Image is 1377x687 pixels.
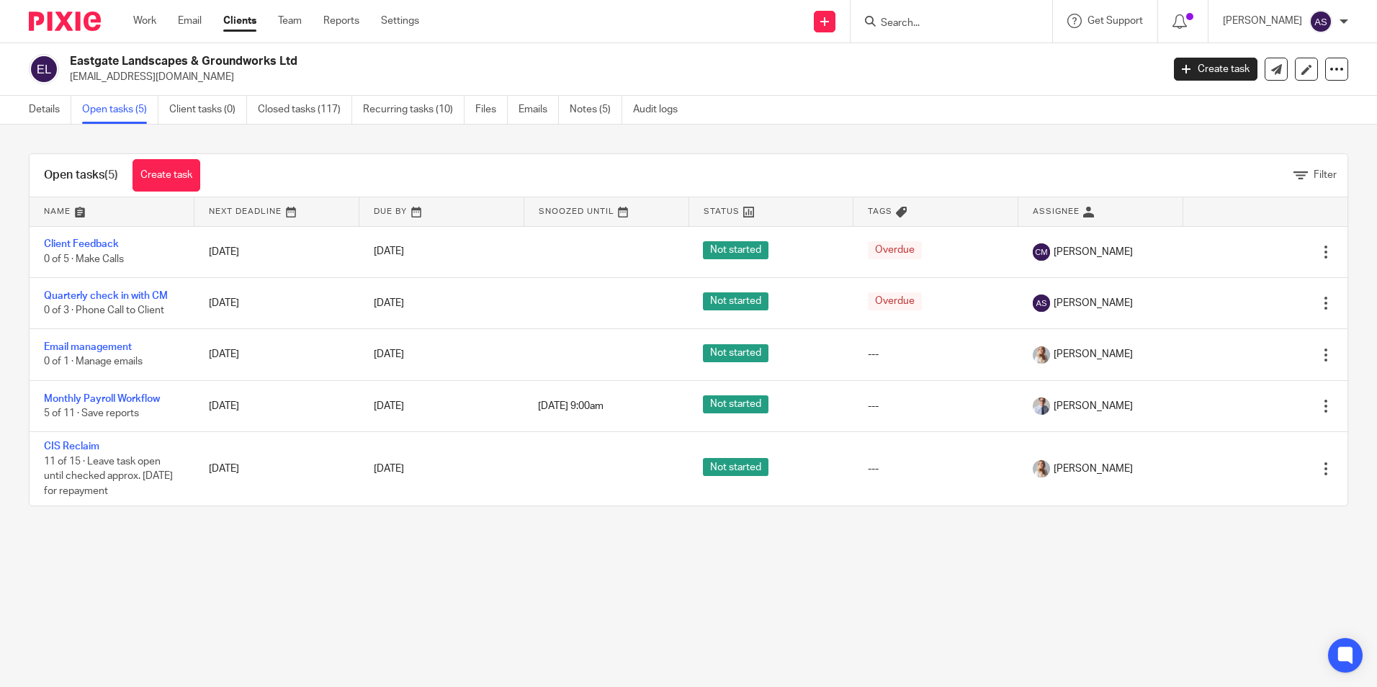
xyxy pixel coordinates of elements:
a: Client Feedback [44,239,119,249]
a: Email management [44,342,132,352]
span: Filter [1314,170,1337,180]
a: Create task [1174,58,1257,81]
a: Clients [223,14,256,28]
a: Notes (5) [570,96,622,124]
div: --- [868,462,1004,476]
h1: Open tasks [44,168,118,183]
span: (5) [104,169,118,181]
span: [PERSON_NAME] [1054,347,1133,362]
a: Team [278,14,302,28]
span: Not started [703,395,768,413]
img: Pixie [29,12,101,31]
span: Get Support [1087,16,1143,26]
a: Closed tasks (117) [258,96,352,124]
span: [DATE] [374,464,404,474]
span: [DATE] [374,247,404,257]
span: [PERSON_NAME] [1054,245,1133,259]
span: Not started [703,344,768,362]
a: Audit logs [633,96,688,124]
a: Files [475,96,508,124]
td: [DATE] [194,432,359,506]
span: [PERSON_NAME] [1054,399,1133,413]
div: --- [868,399,1004,413]
span: Not started [703,458,768,476]
a: Quarterly check in with CM [44,291,168,301]
div: --- [868,347,1004,362]
a: Settings [381,14,419,28]
span: [PERSON_NAME] [1054,296,1133,310]
a: Monthly Payroll Workflow [44,394,160,404]
a: Client tasks (0) [169,96,247,124]
span: [DATE] [374,401,404,411]
span: Status [704,207,740,215]
span: [PERSON_NAME] [1054,462,1133,476]
span: 0 of 1 · Manage emails [44,357,143,367]
td: [DATE] [194,277,359,328]
td: [DATE] [194,226,359,277]
span: 0 of 5 · Make Calls [44,254,124,264]
span: [DATE] [374,298,404,308]
img: svg%3E [29,54,59,84]
img: svg%3E [1309,10,1332,33]
span: Snoozed Until [539,207,614,215]
input: Search [879,17,1009,30]
a: Recurring tasks (10) [363,96,465,124]
img: IMG_9968.jpg [1033,346,1050,364]
a: Create task [133,159,200,192]
p: [EMAIL_ADDRESS][DOMAIN_NAME] [70,70,1152,84]
span: 11 of 15 · Leave task open until checked approx. [DATE] for repayment [44,457,173,496]
span: 0 of 3 · Phone Call to Client [44,305,164,315]
td: [DATE] [194,380,359,431]
a: Open tasks (5) [82,96,158,124]
span: [DATE] [374,349,404,359]
span: Overdue [868,292,922,310]
img: IMG_9924.jpg [1033,398,1050,415]
span: Not started [703,292,768,310]
span: Not started [703,241,768,259]
img: svg%3E [1033,243,1050,261]
span: Overdue [868,241,922,259]
td: [DATE] [194,329,359,380]
span: [DATE] 9:00am [538,401,604,411]
img: svg%3E [1033,295,1050,312]
a: Details [29,96,71,124]
a: Work [133,14,156,28]
p: [PERSON_NAME] [1223,14,1302,28]
a: Reports [323,14,359,28]
a: Email [178,14,202,28]
a: Emails [519,96,559,124]
span: 5 of 11 · Save reports [44,408,139,418]
a: CIS Reclaim [44,441,99,452]
img: IMG_9968.jpg [1033,460,1050,477]
span: Tags [868,207,892,215]
h2: Eastgate Landscapes & Groundworks Ltd [70,54,936,69]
